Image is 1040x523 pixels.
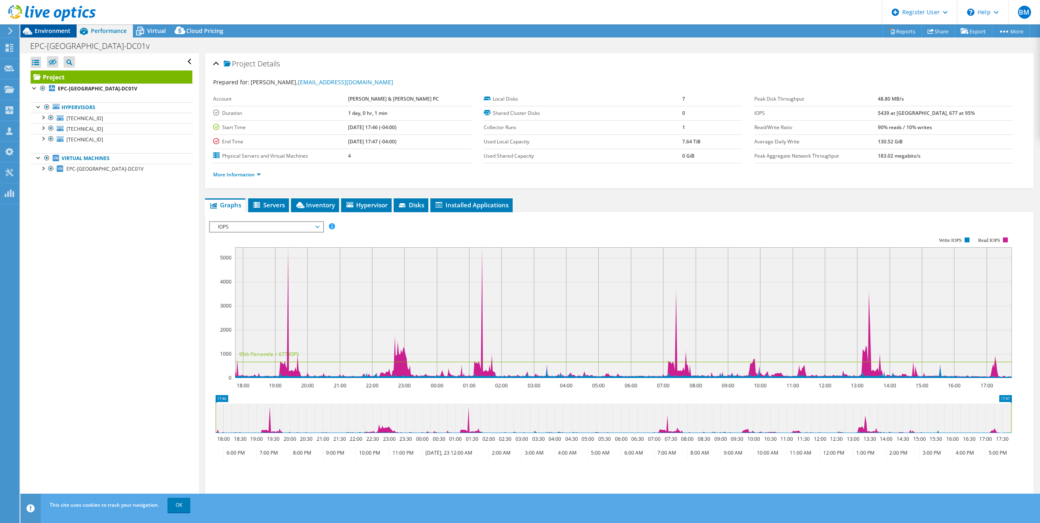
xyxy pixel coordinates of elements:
[186,27,223,35] span: Cloud Pricing
[349,435,362,442] text: 22:00
[366,382,378,389] text: 22:00
[954,25,992,37] a: Export
[295,201,335,209] span: Inventory
[66,136,103,143] span: [TECHNICAL_ID]
[147,27,166,35] span: Virtual
[714,435,727,442] text: 09:00
[830,435,842,442] text: 12:30
[239,351,299,358] text: 95th Percentile = 677 IOPS
[754,123,878,132] label: Read/Write Ratio
[434,201,509,209] span: Installed Applications
[664,435,677,442] text: 07:30
[213,95,348,103] label: Account
[484,138,682,146] label: Used Local Capacity
[851,382,863,389] text: 13:00
[31,70,192,84] a: Project
[754,152,878,160] label: Peak Aggregate Network Throughput
[482,435,495,442] text: 02:00
[615,435,627,442] text: 06:00
[50,501,159,508] span: This site uses cookies to track your navigation.
[366,435,379,442] text: 22:30
[598,435,610,442] text: 05:30
[967,9,974,16] svg: \n
[915,382,928,389] text: 15:00
[316,435,329,442] text: 21:00
[754,109,878,117] label: IOPS
[786,382,799,389] text: 11:00
[234,435,246,442] text: 18:30
[383,435,395,442] text: 23:00
[31,134,192,145] a: [TECHNICAL_ID]
[846,435,859,442] text: 13:00
[250,435,262,442] text: 19:00
[780,435,793,442] text: 11:00
[878,110,975,116] b: 5439 at [GEOGRAPHIC_DATA], 677 at 95%
[345,201,388,209] span: Hypervisor
[592,382,604,389] text: 05:00
[217,435,229,442] text: 18:00
[879,435,892,442] text: 14:00
[283,435,296,442] text: 20:00
[682,124,685,131] b: 1
[300,435,312,442] text: 20:30
[269,382,281,389] text: 19:00
[31,113,192,123] a: [TECHNICAL_ID]
[220,278,231,285] text: 4000
[213,171,261,178] a: More Information
[681,435,693,442] text: 08:00
[430,382,443,389] text: 00:00
[220,350,231,357] text: 1000
[58,85,137,92] b: EPC-[GEOGRAPHIC_DATA]-DC01V
[515,435,528,442] text: 03:00
[348,110,388,116] b: 1 day, 0 hr, 1 min
[682,95,685,102] b: 7
[631,435,643,442] text: 06:30
[224,60,256,68] span: Project
[878,152,921,159] b: 183.02 megabits/s
[298,78,393,86] a: [EMAIL_ADDRESS][DOMAIN_NAME]
[921,25,955,37] a: Share
[209,201,241,209] span: Graphs
[251,78,393,86] span: [PERSON_NAME],
[213,78,249,86] label: Prepared for:
[495,382,507,389] text: 02:00
[581,435,594,442] text: 05:00
[883,382,896,389] text: 14:00
[929,435,942,442] text: 15:30
[398,382,410,389] text: 23:00
[682,138,701,145] b: 7.64 TiB
[214,222,319,232] span: IOPS
[818,382,831,389] text: 12:00
[863,435,876,442] text: 13:30
[878,138,903,145] b: 130.52 GiB
[213,152,348,160] label: Physical Servers and Virtual Machines
[35,27,71,35] span: Environment
[560,382,572,389] text: 04:00
[333,435,346,442] text: 21:30
[721,382,734,389] text: 09:00
[333,382,346,389] text: 21:00
[213,138,348,146] label: End Time
[31,84,192,94] a: EPC-[GEOGRAPHIC_DATA]-DC01V
[220,326,231,333] text: 2000
[31,153,192,164] a: Virtual Machines
[996,435,1008,442] text: 17:30
[26,42,162,51] h1: EPC-[GEOGRAPHIC_DATA]-DC01v
[913,435,925,442] text: 15:00
[267,435,279,442] text: 19:30
[648,435,660,442] text: 07:00
[682,152,694,159] b: 0 GiB
[963,435,975,442] text: 16:30
[657,382,669,389] text: 07:00
[947,382,960,389] text: 16:00
[1018,6,1031,19] span: BM
[31,102,192,113] a: Hypervisors
[220,302,231,309] text: 3000
[797,435,809,442] text: 11:30
[565,435,577,442] text: 04:30
[682,110,685,116] b: 0
[398,201,424,209] span: Disks
[348,124,397,131] b: [DATE] 17:46 (-04:00)
[883,25,922,37] a: Reports
[813,435,826,442] text: 12:00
